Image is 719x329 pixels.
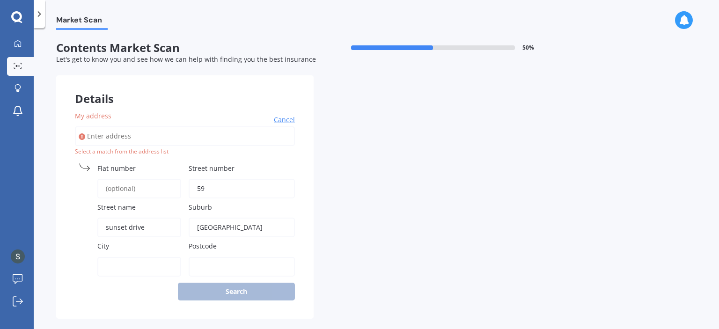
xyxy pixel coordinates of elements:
[56,55,316,64] span: Let's get to know you and see how we can help with finding you the best insurance
[11,249,25,263] img: ACg8ocKUpo44vHM0_AJRTxY5GgzAD1sVvTXGQ3a2WZPJMW_JIunkCw=s96-c
[522,44,534,51] span: 50 %
[97,179,181,198] input: (optional)
[56,41,314,55] span: Contents Market Scan
[97,242,109,251] span: City
[75,126,295,146] input: Enter address
[75,148,295,156] div: Select a match from the address list
[56,15,108,28] span: Market Scan
[189,164,235,173] span: Street number
[75,111,111,120] span: My address
[97,203,136,212] span: Street name
[97,164,136,173] span: Flat number
[274,115,295,124] span: Cancel
[189,242,217,251] span: Postcode
[189,203,212,212] span: Suburb
[56,75,314,103] div: Details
